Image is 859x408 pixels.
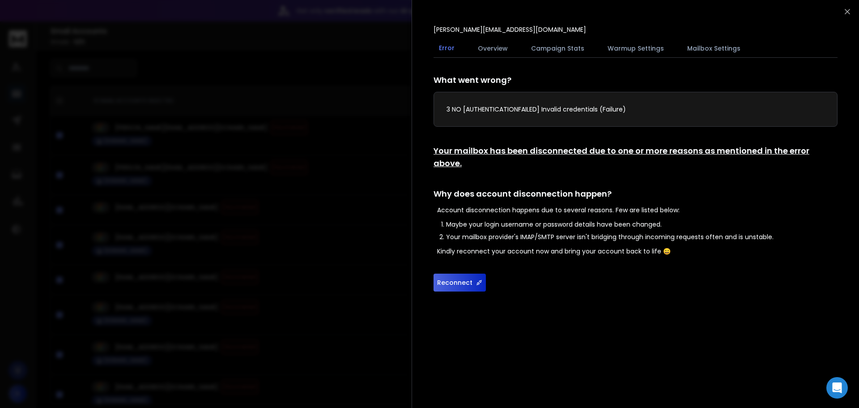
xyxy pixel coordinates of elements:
[446,232,838,241] li: Your mailbox provider's IMAP/SMTP server isn't bridging through incoming requests often and is un...
[434,74,838,86] h1: What went wrong?
[437,247,838,256] p: Kindly reconnect your account now and bring your account back to life 😄
[434,145,838,170] h1: Your mailbox has been disconnected due to one or more reasons as mentioned in the error above.
[602,39,669,58] button: Warmup Settings
[526,39,590,58] button: Campaign Stats
[682,39,746,58] button: Mailbox Settings
[434,274,486,292] button: Reconnect
[472,39,513,58] button: Overview
[434,188,838,200] h1: Why does account disconnection happen?
[434,25,586,34] p: [PERSON_NAME][EMAIL_ADDRESS][DOMAIN_NAME]
[437,206,838,215] p: Account disconnection happens due to several reasons. Few are listed below:
[826,377,848,399] div: Open Intercom Messenger
[446,220,838,229] li: Maybe your login username or password details have been changed.
[434,38,460,59] button: Error
[447,105,825,114] p: 3 NO [AUTHENTICATIONFAILED] Invalid credentials (Failure)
